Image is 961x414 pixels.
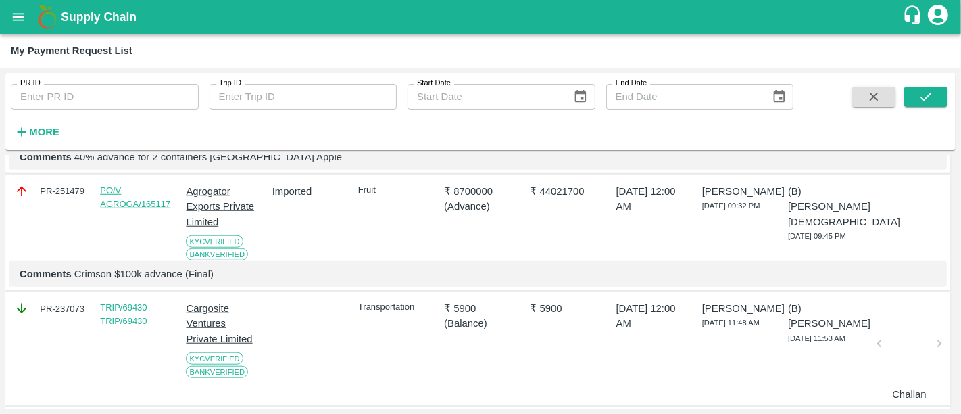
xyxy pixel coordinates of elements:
strong: More [29,127,59,137]
a: TRIP/69430 TRIP/69430 [100,302,147,326]
span: Bank Verified [186,366,248,378]
p: ₹ 8700000 [444,184,517,199]
button: Choose date [568,84,593,110]
button: More [11,120,63,143]
span: [DATE] 09:32 PM [702,202,760,210]
p: Challan [885,387,933,402]
div: PR-237073 [14,301,87,316]
a: PO/V AGROGA/165117 [100,185,170,209]
p: ₹ 44021700 [530,184,603,199]
p: Crimson $100k advance (Final) [20,267,936,281]
span: [DATE] 11:53 AM [788,334,845,342]
a: Supply Chain [61,7,902,26]
div: PR-251479 [14,184,87,199]
p: Cargosite Ventures Private Limited [186,301,259,346]
input: End Date [606,84,761,110]
b: Comments [20,269,72,279]
label: End Date [616,78,647,89]
input: Enter Trip ID [210,84,397,110]
p: ( Balance ) [444,316,517,331]
input: Enter PR ID [11,84,199,110]
div: My Payment Request List [11,42,132,60]
p: Fruit [358,184,431,197]
p: [DATE] 12:00 AM [616,184,689,214]
div: customer-support [902,5,926,29]
p: [PERSON_NAME] [702,184,775,199]
p: (B) [PERSON_NAME][DEMOGRAPHIC_DATA] [788,184,861,229]
p: [PERSON_NAME] [702,301,775,316]
b: Supply Chain [61,10,137,24]
p: (B) [PERSON_NAME] [788,301,861,331]
label: Trip ID [219,78,241,89]
div: account of current user [926,3,950,31]
span: [DATE] 09:45 PM [788,232,846,240]
p: 40% advance for 2 containers [GEOGRAPHIC_DATA] Apple [20,149,936,164]
input: Start Date [408,84,562,110]
button: open drawer [3,1,34,32]
p: [DATE] 12:00 AM [616,301,689,331]
label: PR ID [20,78,41,89]
span: KYC Verified [186,352,243,365]
label: Start Date [417,78,451,89]
span: Bank Verified [186,248,248,260]
span: KYC Verified [186,235,243,248]
img: logo [34,3,61,30]
b: Comments [20,152,72,162]
span: [DATE] 11:48 AM [702,319,760,327]
p: ₹ 5900 [444,301,517,316]
button: Choose date [766,84,792,110]
p: Transportation [358,301,431,314]
p: Agrogator Exports Private Limited [186,184,259,229]
p: ₹ 5900 [530,301,603,316]
p: Imported [272,184,345,199]
p: ( Advance ) [444,199,517,214]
